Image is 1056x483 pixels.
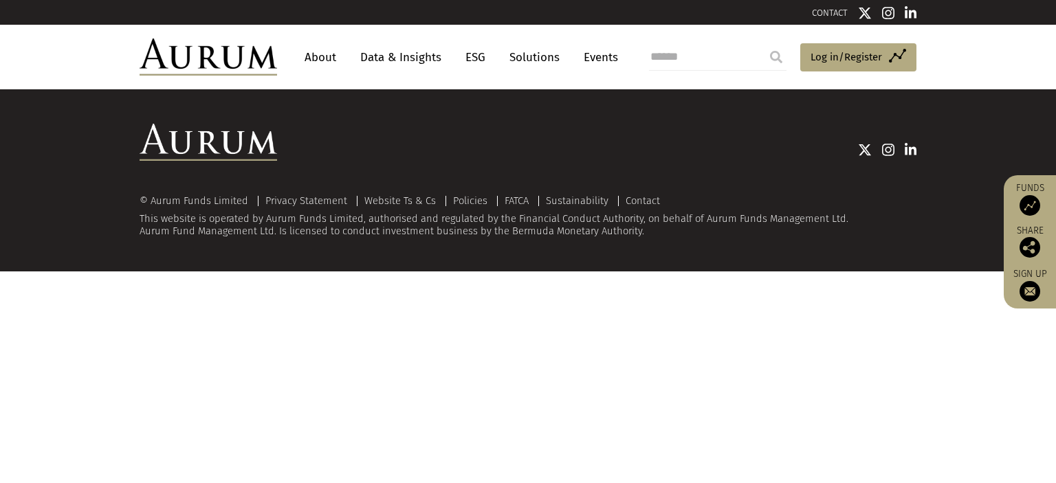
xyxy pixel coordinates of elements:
[858,143,872,157] img: Twitter icon
[140,195,916,237] div: This website is operated by Aurum Funds Limited, authorised and regulated by the Financial Conduc...
[364,194,436,207] a: Website Ts & Cs
[546,194,608,207] a: Sustainability
[1011,226,1049,258] div: Share
[1011,268,1049,302] a: Sign up
[353,45,448,70] a: Data & Insights
[140,196,255,206] div: © Aurum Funds Limited
[626,194,660,207] a: Contact
[812,8,848,18] a: CONTACT
[811,49,882,65] span: Log in/Register
[1011,182,1049,216] a: Funds
[453,194,487,207] a: Policies
[882,6,894,20] img: Instagram icon
[858,6,872,20] img: Twitter icon
[505,194,529,207] a: FATCA
[577,45,618,70] a: Events
[140,38,277,76] img: Aurum
[298,45,343,70] a: About
[459,45,492,70] a: ESG
[905,6,917,20] img: Linkedin icon
[1020,195,1040,216] img: Access Funds
[762,43,790,71] input: Submit
[800,43,916,72] a: Log in/Register
[265,194,347,207] a: Privacy Statement
[140,124,277,161] img: Aurum Logo
[1020,237,1040,258] img: Share this post
[905,143,917,157] img: Linkedin icon
[503,45,566,70] a: Solutions
[882,143,894,157] img: Instagram icon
